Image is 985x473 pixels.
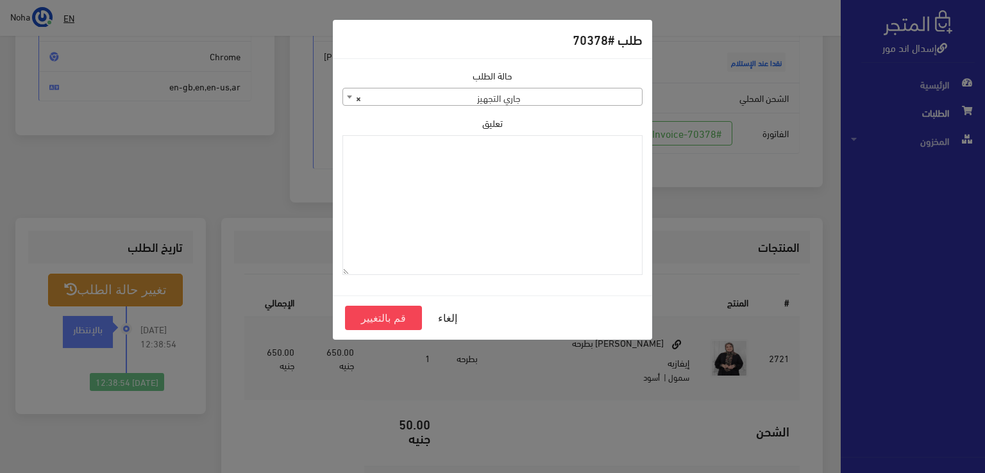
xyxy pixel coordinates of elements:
span: جاري التجهيز [343,88,642,106]
iframe: Drift Widget Chat Controller [15,385,64,434]
span: × [356,88,361,106]
button: قم بالتغيير [345,306,422,330]
label: حالة الطلب [473,69,512,83]
span: جاري التجهيز [342,88,643,106]
h5: طلب #70378 [573,29,643,49]
label: تعليق [482,116,503,130]
button: إلغاء [422,306,473,330]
